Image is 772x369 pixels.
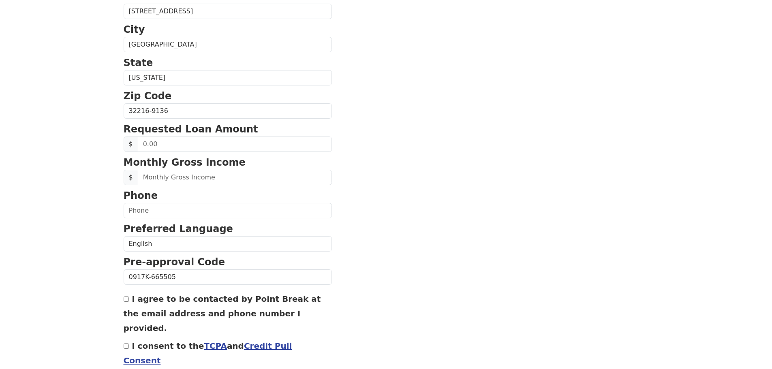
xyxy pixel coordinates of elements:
[124,190,158,201] strong: Phone
[124,137,138,152] span: $
[124,24,145,35] strong: City
[124,256,225,268] strong: Pre-approval Code
[124,170,138,185] span: $
[124,90,172,102] strong: Zip Code
[124,124,258,135] strong: Requested Loan Amount
[124,57,153,68] strong: State
[138,170,332,185] input: Monthly Gross Income
[124,269,332,285] input: Pre-approval Code
[124,294,321,333] label: I agree to be contacted by Point Break at the email address and phone number I provided.
[124,37,332,52] input: City
[124,155,332,170] p: Monthly Gross Income
[124,203,332,218] input: Phone
[204,341,227,351] a: TCPA
[138,137,332,152] input: 0.00
[124,4,332,19] input: Street Address
[124,223,233,235] strong: Preferred Language
[124,341,292,365] label: I consent to the and
[124,103,332,119] input: Zip Code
